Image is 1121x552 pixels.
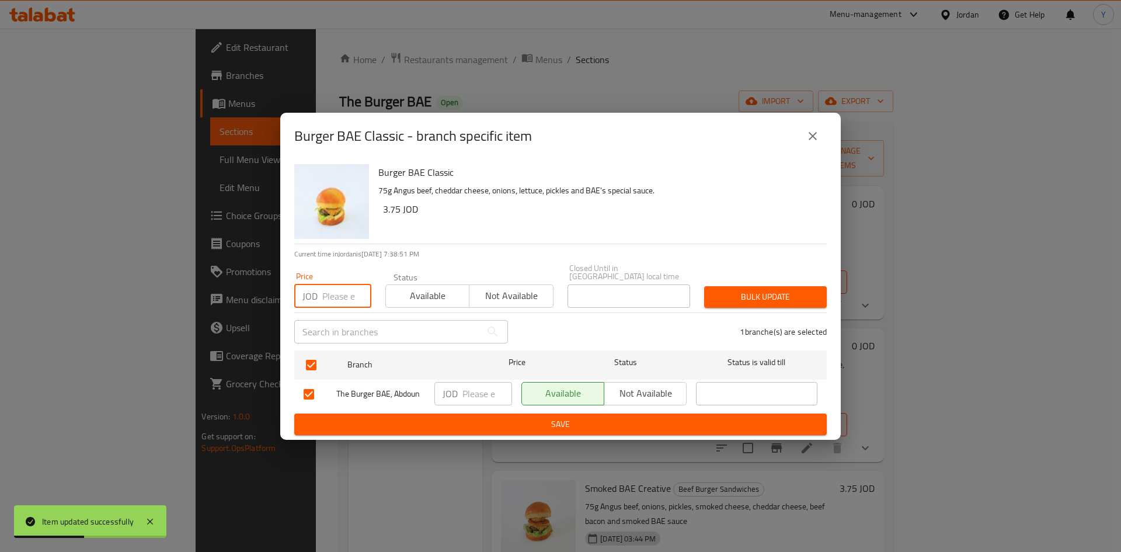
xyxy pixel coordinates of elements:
button: Save [294,414,827,435]
span: Available [391,287,465,304]
p: 1 branche(s) are selected [740,326,827,338]
button: Available [521,382,604,405]
button: Bulk update [704,286,827,308]
div: Item updated successfully [42,515,134,528]
span: Status [565,355,687,370]
input: Please enter price [462,382,512,405]
span: Save [304,417,817,432]
span: Status is valid till [696,355,817,370]
p: 75g Angus beef, cheddar cheese, onions, lettuce, pickles and BAE's special sauce. [378,183,817,198]
span: Price [478,355,556,370]
h2: Burger BAE Classic - branch specific item [294,127,532,145]
h6: 3.75 JOD [383,201,817,217]
p: JOD [443,387,458,401]
span: Available [527,385,600,402]
p: JOD [302,289,318,303]
img: Burger BAE Classic [294,164,369,239]
button: Available [385,284,469,308]
span: Not available [474,287,548,304]
p: Current time in Jordan is [DATE] 7:38:51 PM [294,249,827,259]
span: Bulk update [713,290,817,304]
button: Not available [604,382,687,405]
span: Not available [609,385,682,402]
span: The Burger BAE, Abdoun [336,387,425,401]
h6: Burger BAE Classic [378,164,817,180]
input: Search in branches [294,320,481,343]
input: Please enter price [322,284,371,308]
button: close [799,122,827,150]
button: Not available [469,284,553,308]
span: Branch [347,357,469,372]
